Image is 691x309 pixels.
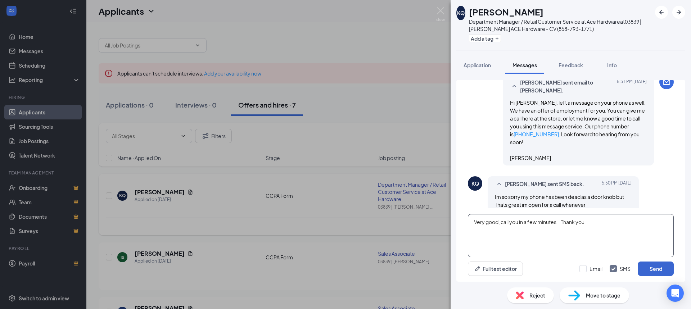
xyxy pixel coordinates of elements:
[586,291,620,299] span: Move to stage
[469,6,543,18] h1: [PERSON_NAME]
[464,62,491,68] span: Application
[607,62,617,68] span: Info
[471,180,479,187] div: KQ
[512,62,537,68] span: Messages
[514,131,559,137] a: [PHONE_NUMBER]
[602,180,632,188] span: [DATE] 5:50 PM
[510,99,646,161] span: Hi [PERSON_NAME], left a message on your phone as well. We have an offer of employment for you. Y...
[495,180,503,188] svg: SmallChevronUp
[468,262,523,276] button: Full text editorPen
[672,6,685,19] button: ArrowRight
[469,35,501,42] button: PlusAdd a tag
[495,194,624,208] span: Im so sorry my phone has been dead as a door knob but Thats great im open for a call whenever
[674,8,683,17] svg: ArrowRight
[468,214,674,257] textarea: Very good, call you in a few minutes...Thank you
[529,291,545,299] span: Reject
[667,285,684,302] div: Open Intercom Messenger
[469,18,651,32] div: Department Manager / Retail Customer Service at Ace Hardware at 03839 | [PERSON_NAME] ACE Hardwar...
[638,262,674,276] button: Send
[657,8,666,17] svg: ArrowLeftNew
[617,78,647,94] span: [DATE] 5:31 PM
[520,78,614,94] span: [PERSON_NAME] sent email to [PERSON_NAME].
[495,36,499,41] svg: Plus
[457,9,465,17] div: KQ
[474,265,481,272] svg: Pen
[505,180,584,188] span: [PERSON_NAME] sent SMS back.
[510,82,519,91] svg: SmallChevronUp
[662,78,671,86] svg: Email
[559,62,583,68] span: Feedback
[655,6,668,19] button: ArrowLeftNew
